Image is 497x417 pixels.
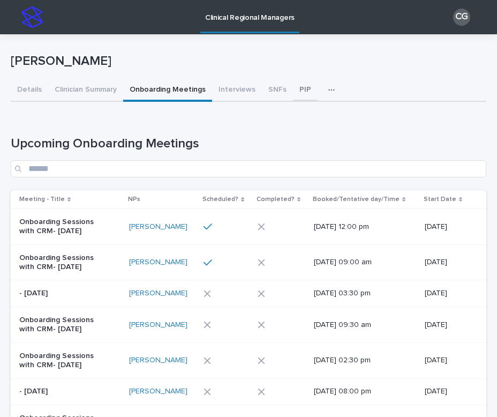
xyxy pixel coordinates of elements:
p: - [DATE] [19,289,109,298]
tr: - [DATE][PERSON_NAME] [DATE] 03:30 pm[DATE] [11,280,486,307]
p: [DATE] [425,258,469,267]
p: Onboarding Sessions with CRM- [DATE] [19,316,109,334]
p: Onboarding Sessions with CRM- [DATE] [19,254,109,272]
button: Interviews [212,79,262,102]
p: [DATE] 08:00 pm [314,387,403,396]
h1: Upcoming Onboarding Meetings [11,136,486,152]
a: [PERSON_NAME] [129,356,187,365]
p: Booked/Tentative day/Time [313,193,400,205]
p: [PERSON_NAME] [11,54,482,69]
p: [DATE] [425,387,469,396]
p: Onboarding Sessions with CRM- [DATE] [19,218,109,236]
p: [DATE] 12:00 pm [314,222,403,232]
p: [DATE] 09:30 am [314,321,403,330]
img: stacker-logo-s-only.png [21,6,43,28]
tr: Onboarding Sessions with CRM- [DATE][PERSON_NAME] [DATE] 02:30 pm[DATE] [11,342,486,378]
tr: Onboarding Sessions with CRM- [DATE][PERSON_NAME] [DATE] 12:00 pm[DATE] [11,209,486,245]
p: [DATE] [425,222,469,232]
p: - [DATE] [19,387,109,396]
p: [DATE] [425,321,469,330]
a: [PERSON_NAME] [129,289,187,298]
p: [DATE] 02:30 pm [314,356,403,365]
p: Meeting - Title [19,193,65,205]
button: Clinician Summary [48,79,123,102]
p: Completed? [257,193,295,205]
p: NPs [128,193,140,205]
tr: Onboarding Sessions with CRM- [DATE][PERSON_NAME] [DATE] 09:30 am[DATE] [11,307,486,343]
button: Onboarding Meetings [123,79,212,102]
tr: Onboarding Sessions with CRM- [DATE][PERSON_NAME] [DATE] 09:00 am[DATE] [11,244,486,280]
a: [PERSON_NAME] [129,222,187,232]
a: [PERSON_NAME] [129,387,187,396]
a: [PERSON_NAME] [129,258,187,267]
p: Start Date [424,193,456,205]
button: SNFs [262,79,293,102]
p: [DATE] [425,289,469,298]
a: [PERSON_NAME] [129,321,187,330]
div: CG [453,9,470,26]
p: [DATE] 03:30 pm [314,289,403,298]
button: PIP [293,79,318,102]
p: Scheduled? [202,193,238,205]
input: Search [11,160,486,177]
p: [DATE] [425,356,469,365]
p: Onboarding Sessions with CRM- [DATE] [19,352,109,370]
tr: - [DATE][PERSON_NAME] [DATE] 08:00 pm[DATE] [11,378,486,405]
button: Details [11,79,48,102]
p: [DATE] 09:00 am [314,258,403,267]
